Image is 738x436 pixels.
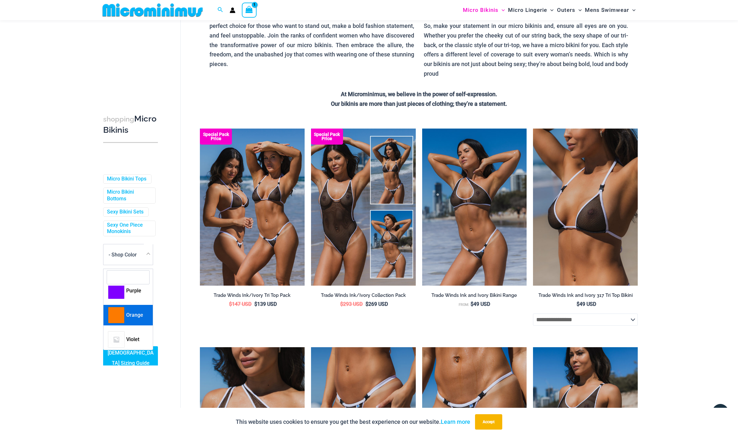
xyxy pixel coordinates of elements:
[585,2,629,18] span: Mens Swimwear
[583,2,637,18] a: Mens SwimwearMenu ToggleMenu Toggle
[340,301,343,307] span: $
[311,292,416,298] h2: Trade Winds Ink/Ivory Collection Pack
[230,7,235,13] a: Account icon link
[475,414,502,430] button: Accept
[533,129,638,286] a: Tradewinds Ink and Ivory 317 Tri Top 01Tradewinds Ink and Ivory 317 Tri Top 453 Micro 06Tradewind...
[533,129,638,286] img: Tradewinds Ink and Ivory 317 Tri Top 01
[508,2,547,18] span: Micro Lingerie
[575,2,582,18] span: Menu Toggle
[463,2,498,18] span: Micro Bikinis
[103,115,134,123] span: shopping
[311,132,343,141] b: Special Pack Price
[229,301,251,307] bdi: 147 USD
[200,129,305,286] a: Top Bum Pack Top Bum Pack bTop Bum Pack b
[422,292,527,298] h2: Trade Winds Ink and Ivory Bikini Range
[311,292,416,301] a: Trade Winds Ink/Ivory Collection Pack
[100,3,205,17] img: MM SHOP LOGO FLAT
[254,301,277,307] bdi: 139 USD
[200,132,232,141] b: Special Pack Price
[422,129,527,286] img: Tradewinds Ink and Ivory 384 Halter 453 Micro 02
[229,301,232,307] span: $
[107,176,146,182] a: Micro Bikini Tops
[200,292,305,298] h2: Trade Winds Ink/Ivory Tri Top Pack
[107,189,151,202] a: Micro Bikini Bottoms
[577,301,596,307] bdi: 49 USD
[506,2,555,18] a: Micro LingerieMenu ToggleMenu Toggle
[103,113,158,136] h3: Micro Bikinis
[103,244,153,265] span: - Shop Color
[533,292,638,301] a: Trade Winds Ink and Ivory 317 Tri Top Bikini
[126,287,141,295] span: Purple
[547,2,553,18] span: Menu Toggle
[577,301,579,307] span: $
[200,292,305,301] a: Trade Winds Ink/Ivory Tri Top Pack
[460,1,638,19] nav: Site Navigation
[459,303,469,307] span: From:
[209,2,414,69] p: The essence of our micro bikinis lies in their ability to blend audacity with elegance, offering ...
[422,129,527,286] a: Tradewinds Ink and Ivory 384 Halter 453 Micro 02Tradewinds Ink and Ivory 384 Halter 453 Micro 01T...
[555,2,583,18] a: OutersMenu ToggleMenu Toggle
[365,301,388,307] bdi: 269 USD
[109,252,137,258] span: - Shop Color
[471,301,490,307] bdi: 49 USD
[424,2,628,79] p: Micro bikinis stand as a symbol of empowerment, tailored for women who dare to embrace their true...
[311,129,416,286] img: Collection Pack
[340,301,363,307] bdi: 293 USD
[103,346,158,370] a: [DEMOGRAPHIC_DATA] Sizing Guide
[461,2,506,18] a: Micro BikinisMenu ToggleMenu Toggle
[441,418,470,425] a: Learn more
[533,292,638,298] h2: Trade Winds Ink and Ivory 317 Tri Top Bikini
[236,417,470,427] p: This website uses cookies to ensure you get the best experience on our website.
[311,129,416,286] a: Collection Pack Collection Pack b (1)Collection Pack b (1)
[471,301,473,307] span: $
[254,301,257,307] span: $
[242,3,257,17] a: View Shopping Cart, 1 items
[365,301,368,307] span: $
[557,2,575,18] span: Outers
[126,311,143,319] span: Orange
[341,91,497,97] strong: At Microminimus, we believe in the power of self-expression.
[629,2,635,18] span: Menu Toggle
[217,6,223,14] a: Search icon link
[107,222,151,235] a: Sexy One Piece Monokinis
[498,2,505,18] span: Menu Toggle
[331,100,507,107] strong: Our bikinis are more than just pieces of clothing; they’re a statement.
[107,209,143,215] a: Sexy Bikini Sets
[422,292,527,301] a: Trade Winds Ink and Ivory Bikini Range
[126,336,139,343] span: Violet
[200,129,305,286] img: Top Bum Pack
